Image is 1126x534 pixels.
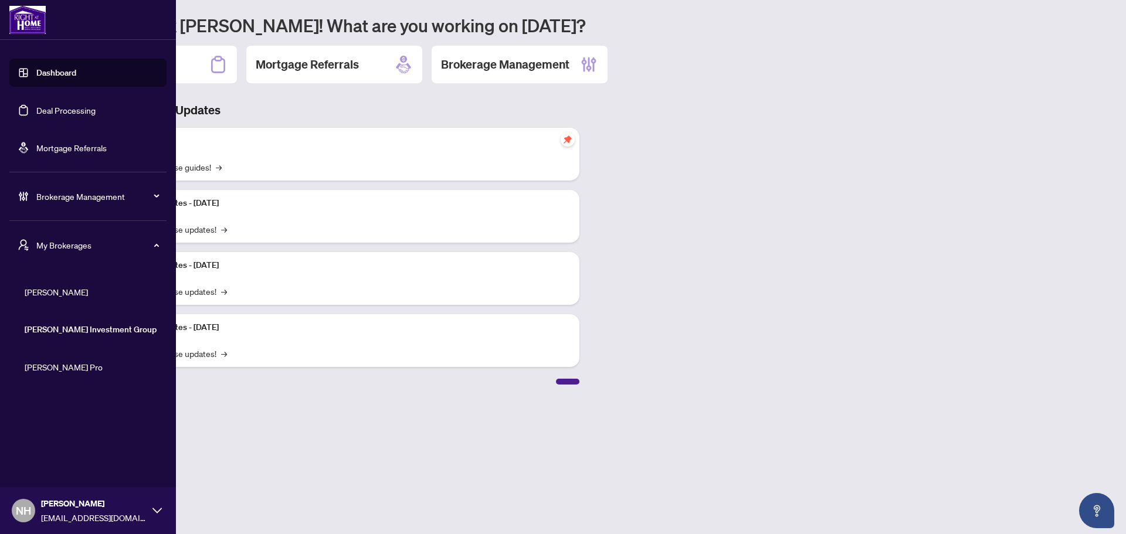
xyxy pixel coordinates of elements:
[216,161,222,174] span: →
[221,223,227,236] span: →
[41,497,147,510] span: [PERSON_NAME]
[9,6,46,34] img: logo
[61,102,579,118] h3: Brokerage & Industry Updates
[25,360,158,373] span: [PERSON_NAME] Pro
[1079,493,1114,528] button: Open asap
[221,285,227,298] span: →
[18,239,29,251] span: user-switch
[36,190,158,203] span: Brokerage Management
[561,132,575,147] span: pushpin
[221,347,227,360] span: →
[25,285,158,298] span: [PERSON_NAME]
[123,135,570,148] p: Self-Help
[123,197,570,210] p: Platform Updates - [DATE]
[36,105,96,115] a: Deal Processing
[36,142,107,153] a: Mortgage Referrals
[41,511,147,524] span: [EMAIL_ADDRESS][DOMAIN_NAME]
[441,56,569,73] h2: Brokerage Management
[123,321,570,334] p: Platform Updates - [DATE]
[256,56,359,73] h2: Mortgage Referrals
[123,259,570,272] p: Platform Updates - [DATE]
[61,14,1112,36] h1: Welcome back [PERSON_NAME]! What are you working on [DATE]?
[16,502,31,519] span: NH
[25,323,158,336] span: [PERSON_NAME] Investment Group
[36,239,158,251] span: My Brokerages
[36,67,76,78] a: Dashboard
